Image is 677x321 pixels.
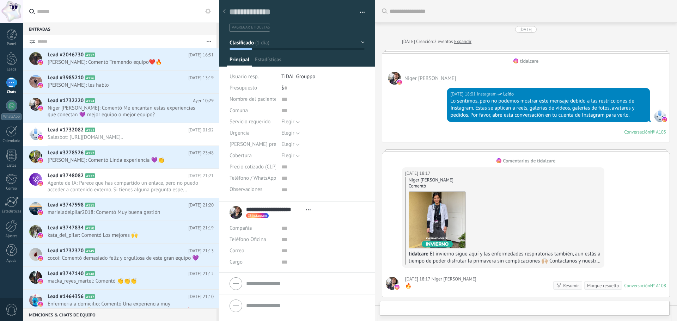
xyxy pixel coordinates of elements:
[230,234,266,245] button: Teléfono Oficina
[230,105,276,116] div: Comuna
[624,283,650,289] div: Conversación
[48,278,200,284] span: macka_reyes_martel: Comentó 👏👏👏
[48,51,84,58] span: Lead #2046730
[85,248,95,253] span: A149
[402,38,471,45] div: Creación:
[23,94,219,123] a: Lead #1732220 A154 Ayer 10:29 Niger [PERSON_NAME]: Comentó Me encantan estas experiencias que con...
[409,192,465,248] img: 18095374399653178
[563,282,579,289] div: Resumir
[281,139,300,150] button: Elegir
[388,72,401,85] span: Niger Araneda Chandia
[1,139,22,143] div: Calendario
[23,198,219,221] a: Lead #3747998 A151 [DATE] 21:20 marieladelpilar2018: Comentó Muy buena gestión
[230,257,276,268] div: Cargo
[48,134,200,141] span: Salesbot: [URL][DOMAIN_NAME]..
[1,186,22,191] div: Correo
[230,142,289,147] span: [PERSON_NAME] preferido
[85,294,95,299] span: A147
[85,203,95,207] span: A151
[281,116,300,128] button: Elegir
[405,170,432,177] div: [DATE] 18:17
[48,232,200,239] span: kata_del_pilar: Comentó Los mejores 🙌
[230,85,257,91] span: Presupuesto
[405,283,476,290] div: 🔥
[650,283,666,289] div: № A108
[397,80,402,85] img: instagram.svg
[230,119,270,124] span: Servicio requerido
[230,139,276,150] div: Horario preferido
[48,209,200,216] span: marieladelpilar2018: Comentó Muy buena gestión
[38,60,43,65] img: instagram.svg
[48,59,200,66] span: [PERSON_NAME]: Comentó Tremendo equipo❤️🔥
[188,247,214,254] span: [DATE] 21:13
[193,97,214,104] span: Ayer 10:29
[450,91,477,98] div: [DATE] 18:01
[23,146,219,168] a: Lead #3278526 A152 [DATE] 23:48 [PERSON_NAME]: Comentó Linda experiencia 💜👏
[188,51,214,58] span: [DATE] 16:51
[1,163,22,168] div: Listas
[48,157,200,163] span: [PERSON_NAME]: Comentó Linda experiencia 💜👏
[281,73,315,80] span: TiDAL Grouppo
[1,67,22,72] div: Leads
[230,71,276,82] div: Usuario resp.
[230,82,276,94] div: Presupuesto
[38,106,43,111] img: instagram.svg
[281,150,300,161] button: Elegir
[230,184,276,195] div: Observaciones
[38,135,43,140] img: instagram.svg
[1,42,22,47] div: Panel
[85,98,95,103] span: A154
[1,259,22,263] div: Ayuda
[520,58,538,64] div: tidalcare
[188,224,214,232] span: [DATE] 21:19
[230,73,259,80] span: Usuario resp.
[23,48,219,70] a: Lead #2046730 A157 [DATE] 16:51 [PERSON_NAME]: Comentó Tremendo equipo❤️🔥
[188,293,214,300] span: [DATE] 21:10
[432,276,476,283] span: Niger Araneda Chandia
[23,244,219,266] a: Lead #1732370 A149 [DATE] 21:13 cocoi: Comentó demasiado feliz y orgullosa de este gran equipo 💜
[232,25,270,30] span: #agregar etiquetas
[230,161,276,173] div: Precio cotizado (CLP)
[477,91,496,98] span: Instagram
[85,128,95,132] span: A153
[38,181,43,186] img: instagram.svg
[38,279,43,284] img: instagram.svg
[38,158,43,163] img: instagram.svg
[513,58,518,63] img: instagram.svg
[48,224,84,232] span: Lead #3747834
[48,270,84,277] span: Lead #3747140
[1,90,22,94] div: Chats
[662,117,667,122] img: instagram.svg
[587,282,619,289] div: Marque resuelto
[1,234,22,239] div: Ajustes
[409,251,600,271] span: El invierno sigue aquí y las enfermedades respiratorias también, aun estás a tiempo de poder disf...
[48,293,84,300] span: Lead #1464356
[1,113,22,120] div: WhatsApp
[188,172,214,179] span: [DATE] 21:21
[653,109,666,122] span: Instagram
[188,149,214,156] span: [DATE] 23:48
[230,236,266,243] span: Teléfono Oficina
[281,141,294,148] span: Elegir
[402,38,416,45] div: [DATE]
[395,285,400,290] img: instagram.svg
[48,126,84,134] span: Lead #1732082
[230,150,276,161] div: Cobertura
[230,128,276,139] div: Urgencia
[434,38,453,45] span: 2 eventos
[23,169,219,198] a: Lead #3748082 A137 [DATE] 21:21 Agente de IA: Parece que has compartido un enlace, pero no puedo ...
[85,271,95,276] span: A148
[38,210,43,215] img: instagram.svg
[519,26,532,33] div: [DATE]
[230,173,276,184] div: Teléfono / WhatsApp
[454,38,471,45] a: Expandir
[230,108,248,113] span: Comuna
[230,164,277,169] span: Precio cotizado (CLP)
[23,123,219,146] a: Lead #1732082 A153 [DATE] 01:02 Salesbot: [URL][DOMAIN_NAME]..
[230,223,276,234] div: Compañía
[188,74,214,81] span: [DATE] 13:19
[48,255,200,261] span: cocoi: Comentó demasiado feliz y orgullosa de este gran equipo 💜
[281,118,294,125] span: Elegir
[85,53,95,57] span: A157
[23,71,219,93] a: Lead #3985210 A156 [DATE] 13:19 [PERSON_NAME]: les hablo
